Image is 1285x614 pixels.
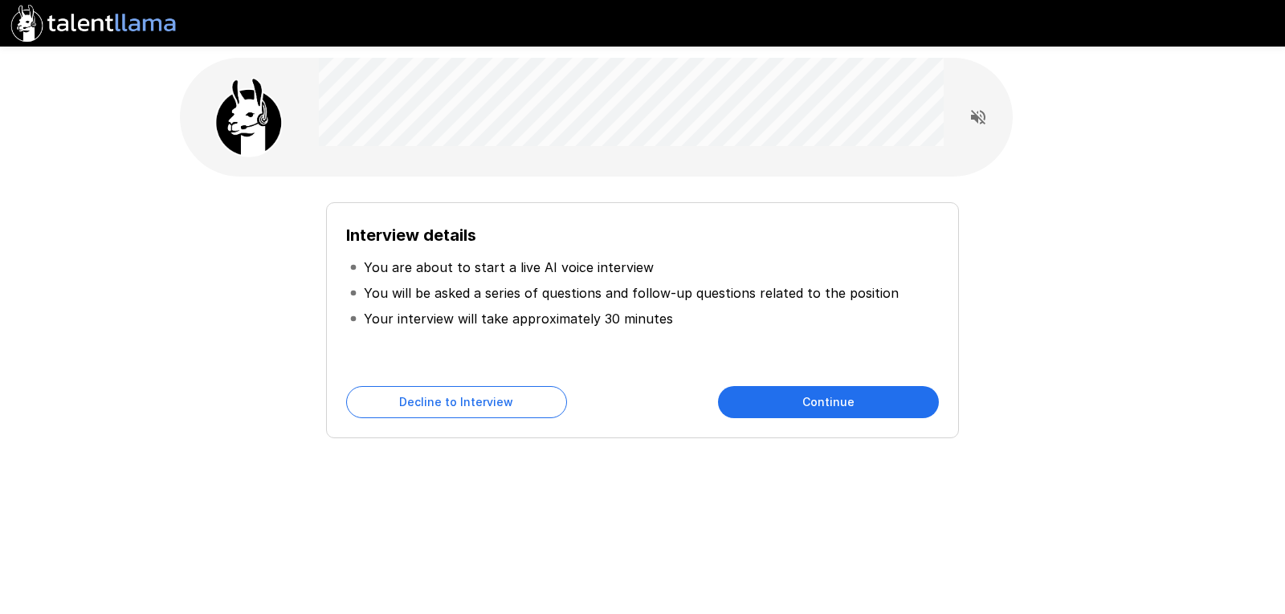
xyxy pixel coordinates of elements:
p: You are about to start a live AI voice interview [364,258,654,277]
button: Read questions aloud [962,101,994,133]
p: Your interview will take approximately 30 minutes [364,309,673,328]
b: Interview details [346,226,476,245]
p: You will be asked a series of questions and follow-up questions related to the position [364,283,899,303]
button: Decline to Interview [346,386,567,418]
button: Continue [718,386,939,418]
img: llama_clean.png [209,77,289,157]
